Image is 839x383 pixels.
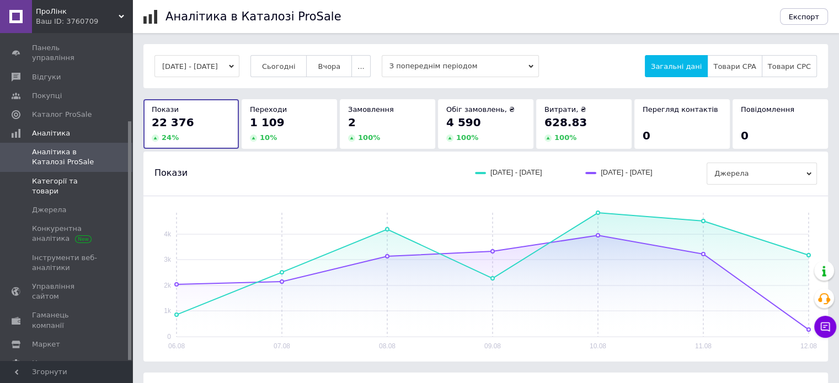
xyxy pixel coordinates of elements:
[446,116,481,129] span: 4 590
[32,310,102,330] span: Гаманець компанії
[32,282,102,301] span: Управління сайтом
[36,17,132,26] div: Ваш ID: 3760709
[590,342,606,350] text: 10.08
[741,105,794,114] span: Повідомлення
[32,91,62,101] span: Покупці
[32,358,88,368] span: Налаштування
[446,105,515,114] span: Обіг замовлень, ₴
[348,116,356,129] span: 2
[260,133,277,142] span: 10 %
[32,128,70,138] span: Аналітика
[358,133,380,142] span: 100 %
[36,7,119,17] span: ПроЛінк
[250,105,287,114] span: Переходи
[348,105,394,114] span: Замовлення
[167,333,171,341] text: 0
[379,342,396,350] text: 08.08
[318,62,340,71] span: Вчора
[357,62,364,71] span: ...
[32,253,102,273] span: Інструменти веб-аналітики
[643,105,718,114] span: Перегляд контактів
[645,55,708,77] button: Загальні дані
[768,62,811,71] span: Товари CPC
[544,116,587,129] span: 628.83
[780,8,829,25] button: Експорт
[250,55,307,77] button: Сьогодні
[154,55,239,77] button: [DATE] - [DATE]
[651,62,702,71] span: Загальні дані
[814,316,836,338] button: Чат з покупцем
[32,339,60,349] span: Маркет
[713,62,756,71] span: Товари CPA
[250,116,285,129] span: 1 109
[32,43,102,63] span: Панель управління
[154,167,188,179] span: Покази
[800,342,817,350] text: 12.08
[382,55,539,77] span: З попереднім періодом
[152,116,194,129] span: 22 376
[306,55,352,77] button: Вчора
[32,147,102,167] span: Аналітика в Каталозі ProSale
[168,342,185,350] text: 06.08
[554,133,576,142] span: 100 %
[32,224,102,244] span: Конкурентна аналітика
[274,342,290,350] text: 07.08
[32,176,102,196] span: Категорії та товари
[707,163,817,185] span: Джерела
[789,13,820,21] span: Експорт
[162,133,179,142] span: 24 %
[262,62,296,71] span: Сьогодні
[165,10,341,23] h1: Аналітика в Каталозі ProSale
[164,307,172,315] text: 1k
[164,282,172,289] text: 2k
[695,342,712,350] text: 11.08
[164,256,172,263] text: 3k
[762,55,817,77] button: Товари CPC
[484,342,501,350] text: 09.08
[32,110,92,120] span: Каталог ProSale
[643,129,650,142] span: 0
[152,105,179,114] span: Покази
[32,205,66,215] span: Джерела
[32,72,61,82] span: Відгуки
[351,55,370,77] button: ...
[456,133,478,142] span: 100 %
[164,230,172,238] text: 4k
[741,129,749,142] span: 0
[544,105,586,114] span: Витрати, ₴
[707,55,762,77] button: Товари CPA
